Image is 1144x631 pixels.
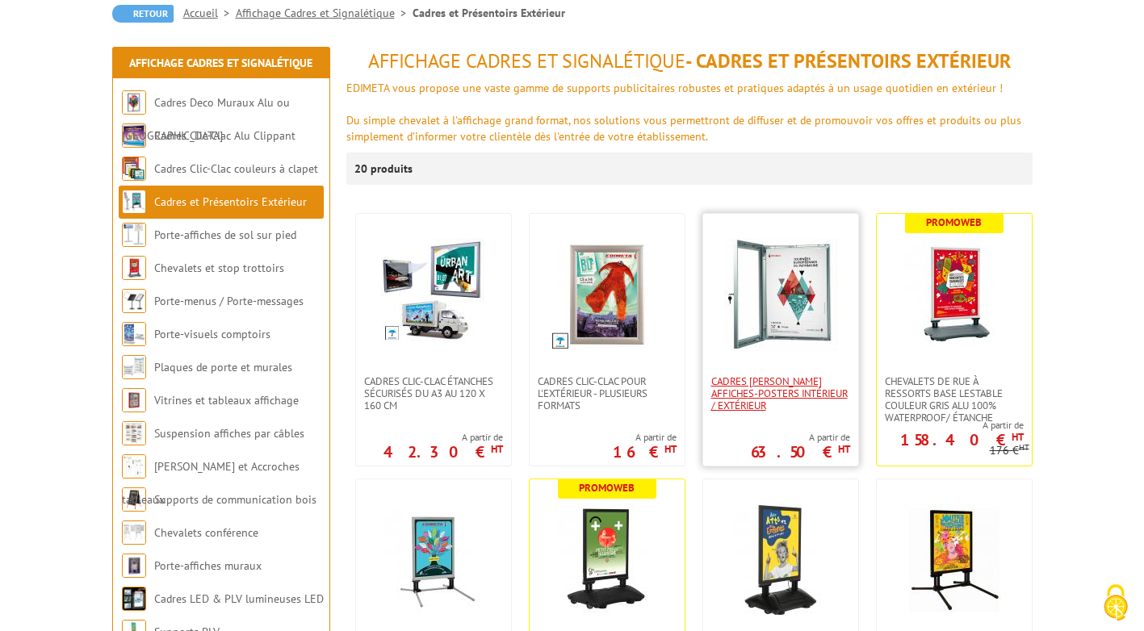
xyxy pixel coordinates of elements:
a: Cadres Clic-Clac Alu Clippant [154,128,295,143]
img: Vitrines et tableaux affichage [122,388,146,412]
a: Retour [112,5,174,23]
sup: HT [1012,430,1024,444]
a: [PERSON_NAME] et Accroches tableaux [122,459,300,507]
img: Chevalets conférence [122,520,146,545]
img: Cadres vitrines affiches-posters intérieur / extérieur [724,238,837,351]
p: 63.50 € [751,447,850,457]
img: Cadres Clic-Clac étanches sécurisés du A3 au 120 x 160 cm [381,238,486,343]
b: Promoweb [579,481,635,495]
a: Cadres Deco Muraux Alu ou [GEOGRAPHIC_DATA] [122,95,290,143]
a: Cadres et Présentoirs Extérieur [154,194,307,209]
span: A partir de [613,431,677,444]
a: Affichage Cadres et Signalétique [236,6,413,20]
a: Affichage Cadres et Signalétique [129,56,312,70]
a: Chevalets de rue à ressorts base lestable couleur Gris Alu 100% waterproof/ étanche [877,375,1032,424]
img: Cadres Clic-Clac couleurs à clapet [122,157,146,181]
a: Chevalets et stop trottoirs [154,261,284,275]
span: Cadres Clic-Clac pour l'extérieur - PLUSIEURS FORMATS [538,375,677,412]
div: Du simple chevalet à l'affichage grand format, nos solutions vous permettront de diffuser et de p... [346,112,1033,144]
span: Affichage Cadres et Signalétique [368,48,685,73]
img: Chevalets de rue Black-Line® à ressorts base lestable 100% WATERPROOF/ Étanche [551,504,664,616]
span: Cadres Clic-Clac étanches sécurisés du A3 au 120 x 160 cm [364,375,503,412]
img: Porte-visuels comptoirs [122,322,146,346]
button: Cookies (fenêtre modale) [1087,576,1144,631]
img: Panneaux affichage à ressorts Black-Line® base métallique Noirs [898,504,1011,616]
b: Promoweb [926,215,982,229]
p: 158.40 € [900,435,1024,445]
a: Cadres LED & PLV lumineuses LED [154,591,324,606]
a: Porte-affiches muraux [154,558,262,573]
img: Cadres et Présentoirs Extérieur [122,190,146,214]
img: Porte-affiches muraux [122,554,146,578]
sup: HT [491,442,503,456]
p: 42.30 € [383,447,503,457]
img: Cadres Deco Muraux Alu ou Bois [122,90,146,115]
img: Chevalets et stop trottoirs [122,256,146,280]
div: EDIMETA vous propose une vaste gamme de supports publicitaires robustes et pratiques adaptés à un... [346,80,1033,96]
sup: HT [1019,441,1029,453]
span: A partir de [877,419,1024,432]
li: Cadres et Présentoirs Extérieur [413,5,565,21]
img: Porte-menus / Porte-messages [122,289,146,313]
img: Chevalets Trottoir LED double-faces A1 à ressorts sur base lestable. [724,504,837,616]
span: Cadres [PERSON_NAME] affiches-posters intérieur / extérieur [711,375,850,412]
a: Cadres [PERSON_NAME] affiches-posters intérieur / extérieur [703,375,858,412]
img: Porte-affiches de sol sur pied [122,223,146,247]
a: Vitrines et tableaux affichage [154,393,299,407]
h1: - Cadres et Présentoirs Extérieur [346,51,1033,72]
img: Plaques de porte et murales [122,355,146,379]
img: Chevalets de rue à ressorts base lestable couleur Gris Alu 100% waterproof/ étanche [898,238,1011,351]
img: Cadres LED & PLV lumineuses LED [122,587,146,611]
img: Cadres Clic-Clac pour l'extérieur - PLUSIEURS FORMATS [551,238,664,351]
p: 16 € [613,447,677,457]
a: Cadres Clic-Clac étanches sécurisés du A3 au 120 x 160 cm [356,375,511,412]
img: Cookies (fenêtre modale) [1096,583,1136,623]
sup: HT [664,442,677,456]
img: Suspension affiches par câbles [122,421,146,445]
a: Supports de communication bois [154,492,316,507]
a: Cadres Clic-Clac pour l'extérieur - PLUSIEURS FORMATS [530,375,685,412]
a: Porte-affiches de sol sur pied [154,228,296,242]
sup: HT [838,442,850,456]
span: A partir de [383,431,503,444]
a: Accueil [183,6,236,20]
a: Porte-visuels comptoirs [154,327,270,341]
a: Suspension affiches par câbles [154,426,304,441]
img: Chevalets de rue à ressorts base métallique en Gris Alu 100% WATERPROOF/ Étanches [377,504,490,616]
a: Plaques de porte et murales [154,360,292,374]
p: 176 € [990,445,1029,457]
a: Cadres Clic-Clac couleurs à clapet [154,161,318,176]
span: A partir de [751,431,850,444]
a: Porte-menus / Porte-messages [154,294,304,308]
img: Cimaises et Accroches tableaux [122,454,146,478]
p: 20 produits [354,153,415,185]
a: Chevalets conférence [154,525,258,540]
span: Chevalets de rue à ressorts base lestable couleur Gris Alu 100% waterproof/ étanche [885,375,1024,424]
